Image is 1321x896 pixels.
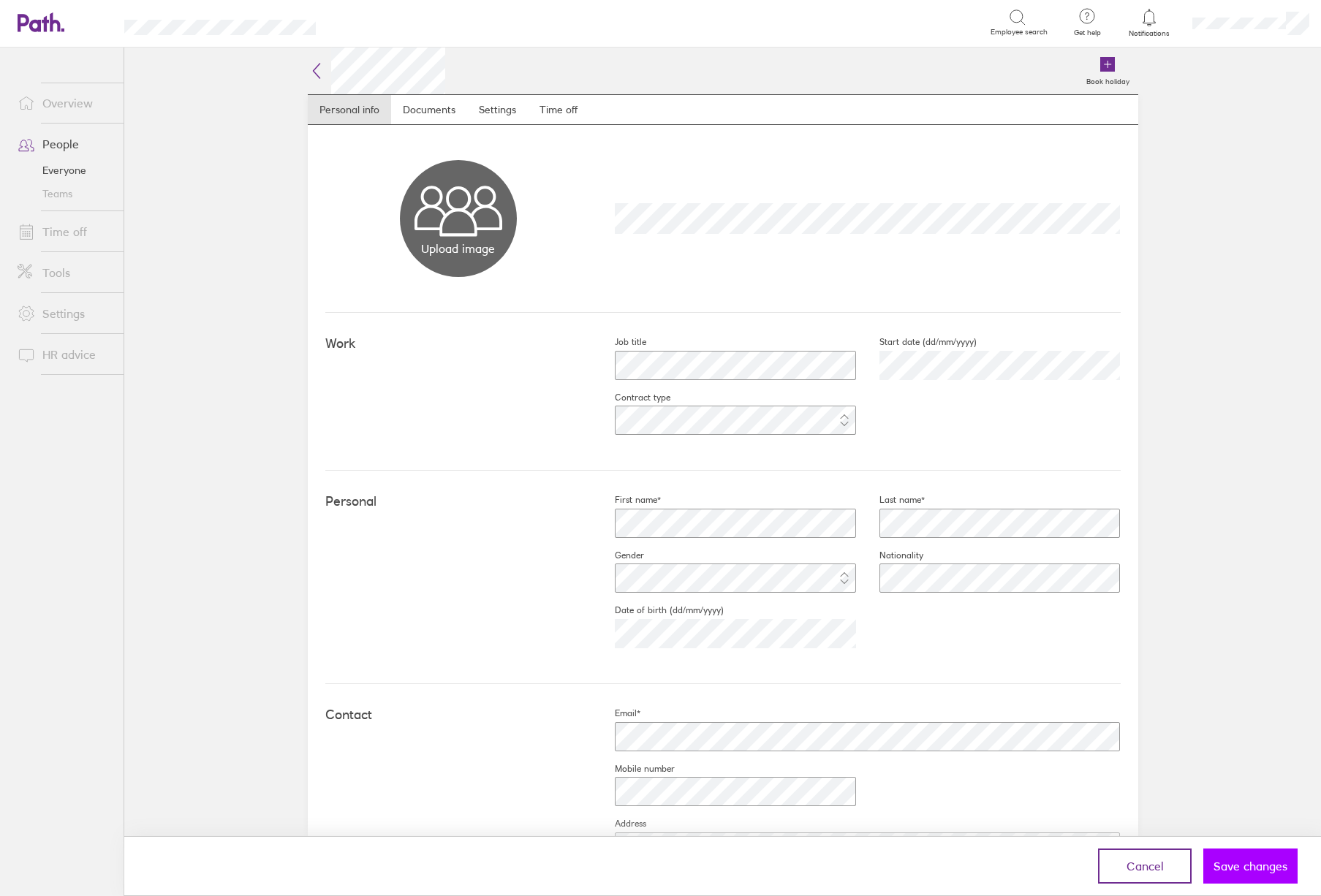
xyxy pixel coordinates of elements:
label: Contract type [591,392,670,403]
label: Start date (dd/mm/yyyy) [856,336,977,348]
button: Cancel [1098,848,1192,884]
span: Save changes [1214,859,1287,873]
a: Tools [6,258,124,287]
h4: Contact [325,707,591,723]
span: Get help [1064,29,1111,37]
span: Notifications [1126,29,1173,38]
label: Book holiday [1078,73,1138,86]
label: Email* [591,707,640,719]
h4: Personal [325,494,591,509]
a: Time off [528,95,589,124]
label: First name* [591,494,661,506]
button: Save changes [1203,848,1298,884]
label: Mobile number [591,763,675,775]
a: Time off [6,217,124,246]
label: Last name* [856,494,925,506]
div: Search [355,15,393,29]
span: Employee search [991,28,1048,37]
label: Nationality [856,550,923,561]
h4: Work [325,336,591,352]
a: Personal info [308,95,391,124]
a: Notifications [1126,7,1173,38]
a: Teams [6,182,124,205]
a: HR advice [6,340,124,369]
a: Settings [467,95,528,124]
a: Book holiday [1078,48,1138,94]
label: Address [591,818,646,829]
a: Everyone [6,159,124,182]
label: Date of birth (dd/mm/yyyy) [591,604,724,616]
a: Overview [6,88,124,118]
a: Documents [391,95,467,124]
span: Cancel [1127,859,1164,873]
label: Gender [591,550,644,561]
a: Settings [6,299,124,328]
label: Job title [591,336,646,348]
a: People [6,129,124,159]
